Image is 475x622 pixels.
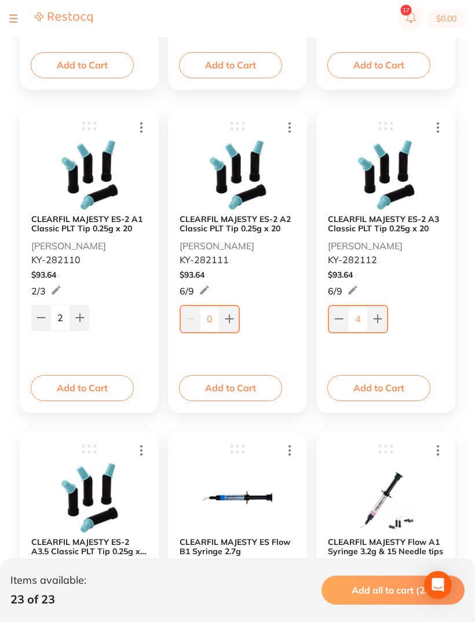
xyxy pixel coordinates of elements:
[180,254,229,265] p: KY-282111
[327,375,430,401] button: Add to Cart
[179,52,282,78] button: Add to Cart
[31,214,147,233] button: CLEARFIL MAJESTY ES-2 A1 Classic PLT Tip 0.25g x 20
[352,584,434,596] span: Add all to cart (23)
[328,284,359,298] div: 6 / 9
[31,254,81,265] p: KY-282110
[31,241,106,251] p: [PERSON_NAME]
[328,254,377,265] p: KY-282112
[328,537,444,556] button: CLEARFIL MAJESTY Flow A1 Syringe 3.2g & 15 Needle tips
[424,571,452,599] div: Open Intercom Messenger
[180,284,210,298] div: 6 / 9
[427,9,466,28] button: $0.00
[180,241,254,251] p: [PERSON_NAME]
[328,270,444,279] div: $ 93.64
[351,462,421,533] img: MC5qcGc
[203,139,273,210] img: MS5qcGc
[31,270,147,279] div: $ 93.64
[180,214,295,233] button: CLEARFIL MAJESTY ES-2 A2 Classic PLT Tip 0.25g x 20
[180,537,295,556] button: CLEARFIL MAJESTY ES Flow B1 Syringe 2.7g
[321,576,465,605] button: Add all to cart (23)
[328,214,444,233] button: CLEARFIL MAJESTY ES-2 A3 Classic PLT Tip 0.25g x 20
[179,375,282,401] button: Add to Cart
[168,108,307,413] div: CLEARFIL MAJESTY ES-2 A2 Classic PLT Tip 0.25g x 20 [PERSON_NAME] KY-282111 $93.646/9 Add to Cart
[31,375,134,401] button: Add to Cart
[327,52,430,78] button: Add to Cart
[180,270,295,279] div: $ 93.64
[351,139,421,210] img: Mi5qcGc
[328,241,403,251] p: [PERSON_NAME]
[31,284,62,298] div: 2 / 3
[54,462,125,533] img: My5qcGc
[31,537,147,556] button: CLEARFIL MAJESTY ES-2 A3.5 Classic PLT Tip 0.25g x 20
[10,592,86,606] p: 23 of 23
[35,12,93,26] a: Restocq Logo
[203,462,273,533] img: Ny5qcGc
[316,108,455,413] div: CLEARFIL MAJESTY ES-2 A3 Classic PLT Tip 0.25g x 20 [PERSON_NAME] KY-282112 $93.646/9 Add to Cart
[54,139,125,210] img: MC5qcGc
[35,12,93,24] img: Restocq Logo
[31,52,134,78] button: Add to Cart
[10,574,86,587] p: Items available:
[20,108,159,413] div: CLEARFIL MAJESTY ES-2 A1 Classic PLT Tip 0.25g x 20 [PERSON_NAME] KY-282110 $93.642/3 Add to Cart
